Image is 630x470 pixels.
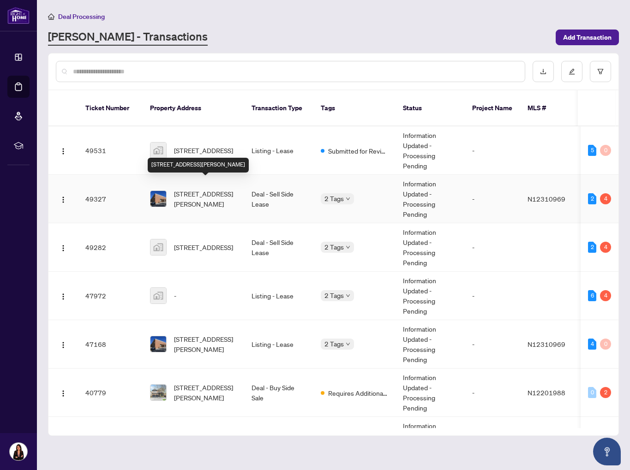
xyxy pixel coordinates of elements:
span: Add Transaction [563,30,612,45]
span: down [346,293,350,298]
td: 39029 [78,417,143,465]
span: download [540,68,546,75]
span: [STREET_ADDRESS] [174,145,233,155]
button: Logo [56,337,71,351]
td: - [465,223,520,272]
td: Information Updated - Processing Pending [396,417,465,465]
th: Ticket Number [78,90,143,126]
td: Listing [244,417,313,465]
td: 47168 [78,320,143,369]
div: 0 [600,145,611,156]
span: down [346,245,350,250]
div: 4 [600,290,611,301]
img: Logo [60,341,67,349]
td: 49531 [78,126,143,175]
td: Information Updated - Processing Pending [396,223,465,272]
div: 4 [588,339,596,350]
td: Information Updated - Processing Pending [396,272,465,320]
img: logo [7,7,30,24]
span: Submitted for Review [328,146,388,156]
img: Logo [60,244,67,252]
span: 2 Tags [324,242,344,252]
span: 2 Tags [324,193,344,204]
div: 4 [600,242,611,253]
img: Logo [60,196,67,203]
div: 5 [588,145,596,156]
td: 49282 [78,223,143,272]
img: Profile Icon [10,443,27,460]
button: Logo [56,385,71,400]
div: 2 [588,193,596,204]
div: 2 [600,387,611,398]
td: Information Updated - Processing Pending [396,175,465,223]
img: thumbnail-img [150,143,166,158]
span: home [48,13,54,20]
button: Add Transaction [556,30,619,45]
td: - [465,417,520,465]
td: - [465,126,520,175]
span: edit [569,68,575,75]
td: - [465,272,520,320]
td: Information Updated - Processing Pending [396,126,465,175]
img: thumbnail-img [150,385,166,400]
span: Deal Processing [58,12,105,21]
td: Listing - Lease [244,320,313,369]
img: thumbnail-img [150,288,166,303]
img: thumbnail-img [150,336,166,352]
div: [STREET_ADDRESS][PERSON_NAME] [148,158,249,173]
td: - [465,320,520,369]
span: Requires Additional Docs [328,388,388,398]
button: Logo [56,240,71,255]
td: 47972 [78,272,143,320]
span: [STREET_ADDRESS][PERSON_NAME] [174,189,237,209]
td: Information Updated - Processing Pending [396,369,465,417]
img: thumbnail-img [150,239,166,255]
button: Open asap [593,438,621,465]
td: 40779 [78,369,143,417]
td: - [465,175,520,223]
td: Listing - Lease [244,272,313,320]
button: filter [590,61,611,82]
button: edit [561,61,582,82]
img: thumbnail-img [150,191,166,207]
th: Status [396,90,465,126]
td: - [465,369,520,417]
th: Project Name [465,90,520,126]
button: Logo [56,288,71,303]
div: 2 [588,242,596,253]
th: Property Address [143,90,244,126]
span: filter [597,68,604,75]
div: 4 [600,193,611,204]
span: [STREET_ADDRESS] [174,242,233,252]
td: 49327 [78,175,143,223]
span: down [346,342,350,346]
button: Logo [56,143,71,158]
span: 2 Tags [324,339,344,349]
div: 0 [600,339,611,350]
th: MLS # [520,90,576,126]
td: Information Updated - Processing Pending [396,320,465,369]
th: Tags [313,90,396,126]
td: Deal - Sell Side Lease [244,175,313,223]
span: N12310969 [528,195,565,203]
span: - [174,291,176,301]
td: Deal - Buy Side Sale [244,369,313,417]
span: down [346,196,350,201]
button: download [533,61,554,82]
span: 2 Tags [324,290,344,301]
span: N12201988 [528,388,565,397]
span: [STREET_ADDRESS][PERSON_NAME] [174,382,237,403]
button: Logo [56,191,71,206]
td: Listing - Lease [244,126,313,175]
img: Logo [60,293,67,300]
img: Logo [60,148,67,155]
span: N12310969 [528,340,565,348]
div: 0 [588,387,596,398]
div: 6 [588,290,596,301]
img: Logo [60,390,67,397]
span: [STREET_ADDRESS][PERSON_NAME] [174,334,237,354]
td: Deal - Sell Side Lease [244,223,313,272]
th: Transaction Type [244,90,313,126]
a: [PERSON_NAME] - Transactions [48,29,208,46]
